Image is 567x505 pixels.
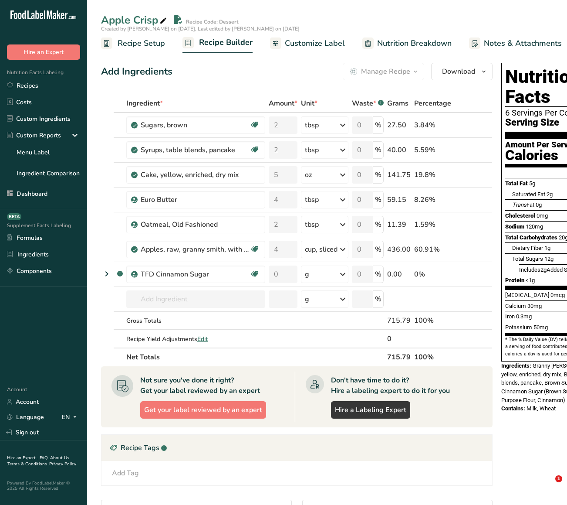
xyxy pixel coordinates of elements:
[141,170,250,180] div: Cake, yellow, enriched, dry mix
[7,44,80,60] button: Hire an Expert
[387,269,411,280] div: 0.00
[125,348,385,366] th: Net Totals
[526,223,543,230] span: 120mg
[7,455,38,461] a: Hire an Expert .
[7,409,44,425] a: Language
[101,25,300,32] span: Created by [PERSON_NAME] on [DATE], Last edited by [PERSON_NAME] on [DATE]
[305,170,312,180] div: oz
[469,34,562,53] a: Notes & Attachments
[414,170,451,180] div: 19.8%
[414,315,451,326] div: 100%
[414,219,451,230] div: 1.59%
[505,180,528,187] span: Total Fat
[144,405,262,415] span: Get your label reviewed by an expert
[331,401,410,419] a: Hire a Labeling Expert
[7,455,69,467] a: About Us .
[431,63,493,80] button: Download
[387,315,411,326] div: 715.79
[140,375,260,396] div: Not sure you've done it right? Get your label reviewed by an expert
[505,212,535,219] span: Cholesterol
[512,256,543,262] span: Total Sugars
[555,475,562,482] span: 1
[537,475,558,496] iframe: Intercom live chat
[414,98,451,109] span: Percentage
[505,223,524,230] span: Sodium
[387,145,411,155] div: 40.00
[505,324,532,331] span: Potassium
[387,194,411,205] div: 59.15
[414,120,451,130] div: 3.84%
[126,334,265,344] div: Recipe Yield Adjustments
[501,405,525,412] span: Contains:
[536,201,542,208] span: 0g
[141,145,250,155] div: Syrups, table blends, pancake
[387,219,411,230] div: 11.39
[301,98,317,109] span: Unit
[305,194,319,205] div: tbsp
[414,269,451,280] div: 0%
[140,401,266,419] button: Get your label reviewed by an expert
[526,277,535,283] span: <1g
[550,292,565,298] span: 0mcg
[101,435,492,461] div: Recipe Tags
[141,120,250,130] div: Sugars, brown
[540,266,547,273] span: 2g
[412,348,453,366] th: 100%
[141,269,250,280] div: TFD Cinnamon Sugar
[516,313,532,320] span: 0.3mg
[501,362,531,369] span: Ingredients:
[387,120,411,130] div: 27.50
[49,461,76,467] a: Privacy Policy
[512,245,543,251] span: Dietary Fiber
[126,98,163,109] span: Ingredient
[414,145,451,155] div: 5.59%
[512,201,526,208] i: Trans
[141,219,250,230] div: Oatmeal, Old Fashioned
[414,194,451,205] div: 8.26%
[40,455,50,461] a: FAQ .
[199,37,253,48] span: Recipe Builder
[118,38,165,49] span: Recipe Setup
[537,212,548,219] span: 0mg
[505,234,557,241] span: Total Carbohydrates
[269,98,297,109] span: Amount
[505,292,549,298] span: [MEDICAL_DATA]
[387,170,411,180] div: 141.75
[512,191,545,198] span: Saturated Fat
[141,194,250,205] div: Euro Butter
[7,481,80,491] div: Powered By FoodLabelMaker © 2025 All Rights Reserved
[385,348,412,366] th: 715.79
[62,412,80,423] div: EN
[305,269,309,280] div: g
[377,38,452,49] span: Nutrition Breakdown
[505,117,559,128] span: Serving Size
[387,334,411,344] div: 0
[270,34,345,53] a: Customize Label
[182,33,253,54] a: Recipe Builder
[7,131,61,140] div: Custom Reports
[442,66,475,77] span: Download
[414,244,451,255] div: 60.91%
[331,375,450,396] div: Don't have time to do it? Hire a labeling expert to do it for you
[362,34,452,53] a: Nutrition Breakdown
[305,120,319,130] div: tbsp
[512,201,534,208] span: Fat
[352,98,384,109] div: Waste
[529,180,535,187] span: 5g
[533,324,548,331] span: 50mg
[112,468,139,478] div: Add Tag
[526,405,556,412] span: Milk, Wheat
[547,191,553,198] span: 2g
[505,313,515,320] span: Iron
[505,277,524,283] span: Protein
[305,294,309,304] div: g
[544,245,550,251] span: 1g
[484,38,562,49] span: Notes & Attachments
[505,303,526,309] span: Calcium
[197,335,208,343] span: Edit
[101,34,165,53] a: Recipe Setup
[305,244,337,255] div: cup, sliced
[305,145,319,155] div: tbsp
[101,65,172,79] div: Add Ingredients
[101,12,169,28] div: Apple Crisp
